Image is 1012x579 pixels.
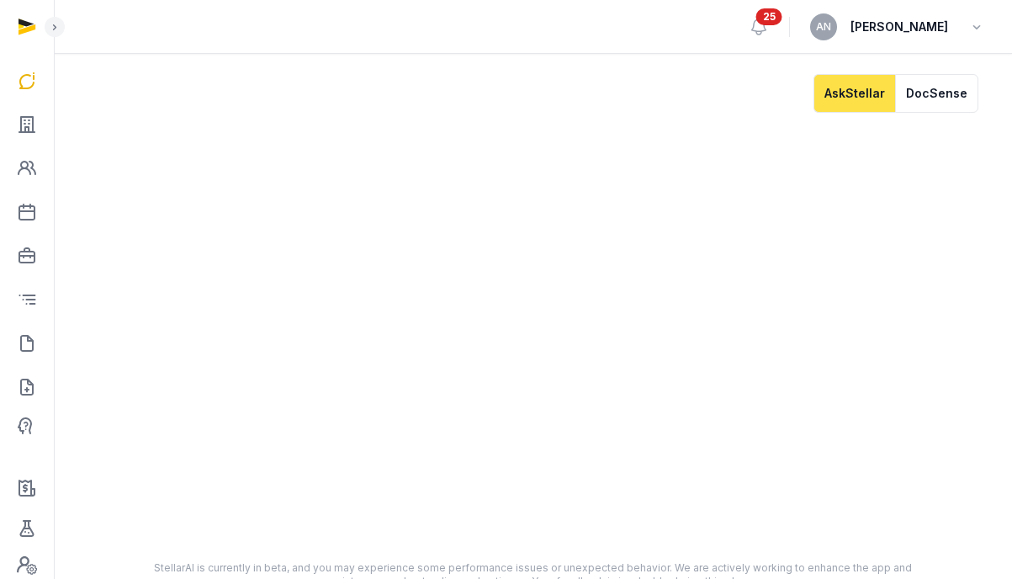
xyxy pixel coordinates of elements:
[756,8,782,25] span: 25
[813,74,895,113] button: AskStellar
[895,74,978,113] button: DocSense
[816,22,831,32] span: AN
[850,17,948,37] span: [PERSON_NAME]
[810,13,837,40] button: AN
